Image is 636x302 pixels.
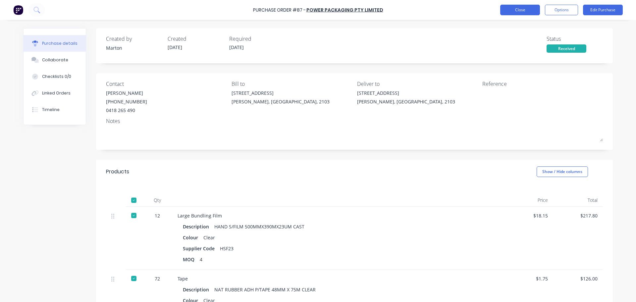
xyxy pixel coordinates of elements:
div: [PERSON_NAME], [GEOGRAPHIC_DATA], 2103 [232,98,330,105]
div: HAND S/FILM 500MMX390MX23UM CAST [214,222,304,231]
button: Close [500,5,540,15]
div: Colour [183,233,203,242]
div: Purchase Order #87 - [253,7,306,14]
button: Edit Purchase [583,5,623,15]
div: HSF23 [220,244,234,253]
div: Marton [106,44,162,51]
div: Description [183,222,214,231]
div: Received [547,44,586,53]
div: Bill to [232,80,352,88]
button: Options [545,5,578,15]
div: Supplier Code [183,244,220,253]
div: [PHONE_NUMBER] [106,98,147,105]
div: Clear [203,233,215,242]
div: Checklists 0/0 [42,74,71,80]
div: [STREET_ADDRESS] [232,90,330,96]
div: Qty [142,194,172,207]
div: Linked Orders [42,90,71,96]
div: Timeline [42,107,60,113]
div: $217.80 [558,212,598,219]
div: Reference [482,80,603,88]
div: Price [503,194,553,207]
div: $126.00 [558,275,598,282]
div: $18.15 [509,212,548,219]
div: Large Bundling Film [178,212,498,219]
div: 12 [148,212,167,219]
div: Created by [106,35,162,43]
div: Purchase details [42,40,78,46]
div: Products [106,168,129,176]
button: Linked Orders [24,85,86,101]
button: Collaborate [24,52,86,68]
div: Deliver to [357,80,478,88]
div: Collaborate [42,57,68,63]
button: Purchase details [24,35,86,52]
div: Created [168,35,224,43]
button: Show / Hide columns [537,166,588,177]
button: Checklists 0/0 [24,68,86,85]
div: [PERSON_NAME] [106,90,147,96]
div: Required [229,35,286,43]
div: NAT RUBBER ADH P/TAPE 48MM X 75M CLEAR [214,285,316,294]
div: 72 [148,275,167,282]
div: Contact [106,80,227,88]
div: [PERSON_NAME], [GEOGRAPHIC_DATA], 2103 [357,98,455,105]
div: Status [547,35,603,43]
div: Description [183,285,214,294]
div: MOQ [183,255,200,264]
div: 0418 265 490 [106,107,147,114]
div: Total [553,194,603,207]
div: Tape [178,275,498,282]
img: Factory [13,5,23,15]
div: 4 [200,255,202,264]
a: Power Packaging Pty Limited [306,7,383,13]
div: [STREET_ADDRESS] [357,90,455,96]
button: Timeline [24,101,86,118]
div: Notes [106,117,603,125]
div: $1.75 [509,275,548,282]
